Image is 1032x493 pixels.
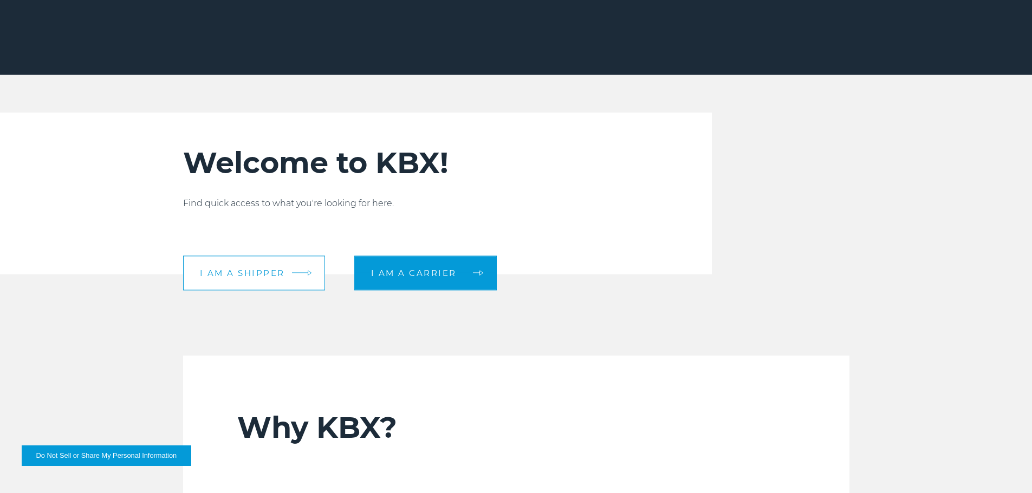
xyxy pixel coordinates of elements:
[237,410,795,445] h2: Why KBX?
[22,445,191,466] button: Do Not Sell or Share My Personal Information
[183,255,325,290] a: I am a shipper arrow arrow
[200,269,285,277] span: I am a shipper
[183,145,647,181] h2: Welcome to KBX!
[371,269,457,277] span: I am a carrier
[307,270,311,276] img: arrow
[183,197,647,210] p: Find quick access to what you're looking for here.
[354,255,497,290] a: I am a carrier arrow arrow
